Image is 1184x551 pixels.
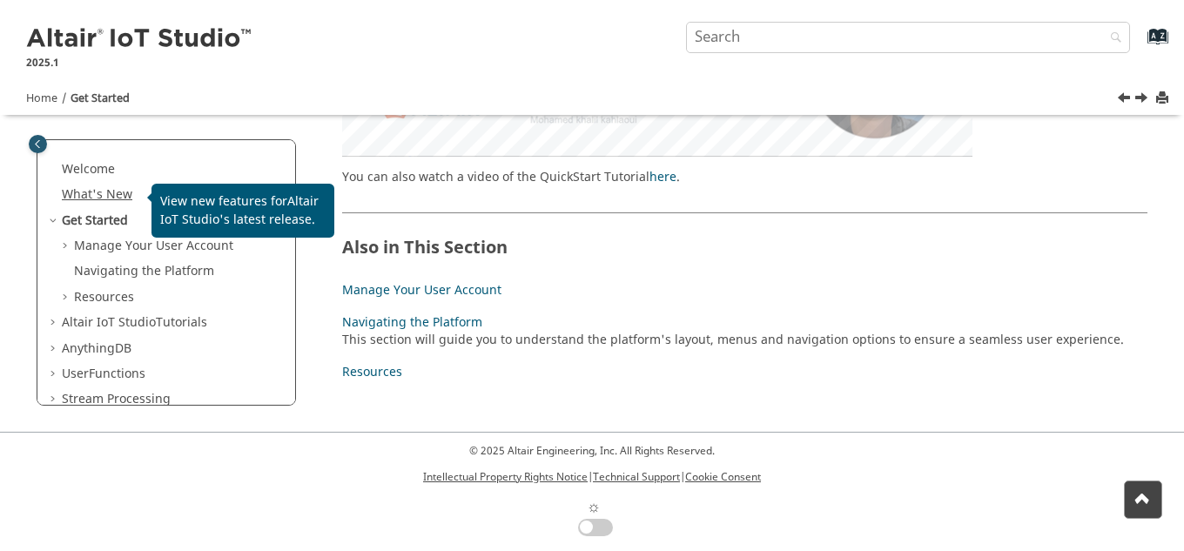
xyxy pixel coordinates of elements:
nav: Child Links [342,278,1129,393]
a: UserFunctions [62,365,145,383]
a: Navigating the Platform [342,313,482,332]
a: Cookie Consent [685,469,761,485]
a: Manage Your User Account [342,281,501,299]
a: here [649,168,676,186]
a: Previous topic: What's New [1119,90,1133,111]
span: Functions [89,365,145,383]
button: Print this page [1157,87,1171,111]
a: Get Started [62,212,128,230]
span: Collapse Get Started [48,212,62,230]
span: Altair IoT Studio [62,313,156,332]
a: Resources [74,288,134,306]
div: This section will guide you to understand the platform's layout, menus and navigation options to ... [342,332,1129,349]
p: You can also watch a video of the QuickStart Tutorial . [342,169,1147,186]
a: Altair IoT StudioTutorials [62,313,207,332]
a: Technical Support [593,469,680,485]
a: What's New [62,185,132,204]
a: Home [26,91,57,106]
label: Change to dark/light theme [571,495,613,536]
span: Expand Stream Processing [48,391,62,408]
span: Expand Altair IoT StudioTutorials [48,314,62,332]
span: Expand Resources [60,289,74,306]
span: Altair IoT Studio [160,192,319,229]
span: Expand UserFunctions [48,366,62,383]
p: © 2025 Altair Engineering, Inc. All Rights Reserved. [423,443,761,459]
a: Next topic: Manage Your User Account [1136,90,1150,111]
img: Altair IoT Studio [26,25,254,53]
a: AnythingDB [62,339,131,358]
a: Go to index terms page [1120,36,1159,54]
button: Toggle publishing table of content [29,135,47,153]
h2: Also in This Section [342,212,1147,265]
a: Welcome [62,160,115,178]
p: 2025.1 [26,55,254,71]
button: Search [1087,22,1136,56]
a: Intellectual Property Rights Notice [423,469,588,485]
a: Navigating the Platform [74,262,214,280]
span: Expand Manage Your User Account [60,238,74,255]
span: ☼ [587,495,602,519]
a: Stream Processing [62,390,171,408]
a: Resources [342,363,402,381]
a: Manage Your User Account [74,237,233,255]
p: | | [423,469,761,485]
a: Get Started [71,91,130,106]
span: Expand AnythingDB [48,340,62,358]
p: View new features for 's latest release. [160,192,326,229]
input: Search query [686,22,1130,53]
